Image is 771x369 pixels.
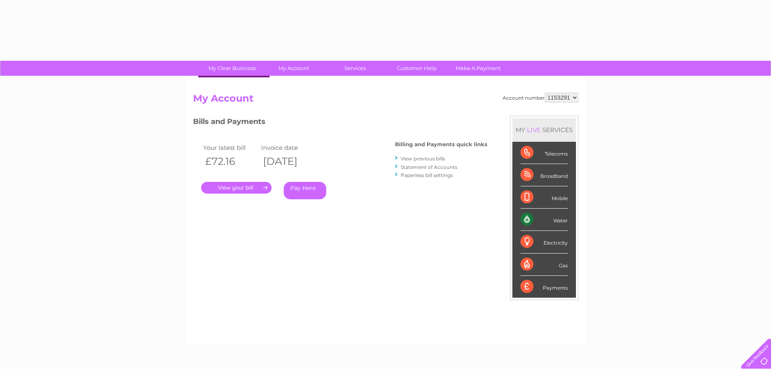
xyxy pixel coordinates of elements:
div: Mobile [520,186,568,209]
a: View previous bills [401,156,445,162]
a: Services [322,61,389,76]
a: Make A Payment [445,61,512,76]
div: Electricity [520,231,568,253]
h3: Bills and Payments [193,116,487,130]
div: Gas [520,254,568,276]
td: Your latest bill [201,142,259,153]
a: . [201,182,272,194]
a: Customer Help [383,61,450,76]
h4: Billing and Payments quick links [395,141,487,147]
div: Telecoms [520,142,568,164]
a: Paperless bill settings [401,172,453,178]
div: MY SERVICES [512,118,576,141]
div: LIVE [525,126,542,134]
div: Payments [520,276,568,298]
a: Statement of Accounts [401,164,457,170]
h2: My Account [193,93,578,108]
a: Pay Here [284,182,326,199]
a: My Clear Business [199,61,265,76]
div: Account number [503,93,578,102]
div: Broadband [520,164,568,186]
th: [DATE] [259,153,317,170]
a: Login Details [202,77,269,93]
th: £72.16 [201,153,259,170]
div: Water [520,209,568,231]
td: Invoice date [259,142,317,153]
a: My Account [260,61,327,76]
